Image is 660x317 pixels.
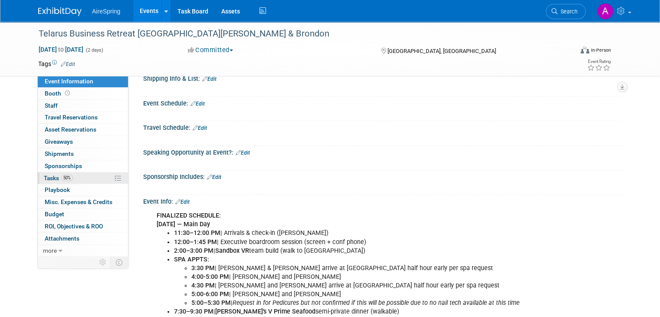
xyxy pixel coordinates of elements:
span: Event Information [45,78,93,85]
b: 12:00–1:45 PM [174,238,217,246]
b: 4:30 PM [191,282,215,289]
b: [PERSON_NAME]'s V Prime Seafood [215,308,315,315]
span: more [43,247,57,254]
a: Edit [175,199,190,205]
span: Tasks [44,175,73,182]
b: FINALIZED SCHEDULE: [157,212,221,219]
a: Sponsorships [38,160,128,172]
span: [GEOGRAPHIC_DATA], [GEOGRAPHIC_DATA] [387,48,496,54]
span: 50% [61,175,73,181]
b: 7:30–9:30 PM [174,308,213,315]
span: (2 days) [85,47,103,53]
div: Event Info: [143,195,622,206]
a: Edit [61,61,75,67]
a: Edit [236,150,250,156]
li: | [PERSON_NAME] & [PERSON_NAME] arrive at [GEOGRAPHIC_DATA] half hour early per spa request [191,264,524,273]
a: Staff [38,100,128,112]
a: Edit [202,76,217,82]
div: Sponsorship Includes: [143,170,622,182]
b: 3:30 PM [191,264,215,272]
span: Budget [45,211,64,218]
span: Search [558,8,578,15]
li: | Executive boardroom session (screen + conf phone) [174,238,524,247]
b: 5:00-6:00 PM [191,291,229,298]
li: | Arrivals & check-in ([PERSON_NAME]) [174,229,524,238]
a: ROI, Objectives & ROO [38,221,128,232]
span: Travel Reservations [45,114,98,121]
img: Angie Handal [597,3,614,20]
a: Budget [38,208,128,220]
b: 11:30–12:00 PM [174,229,220,237]
span: Shipments [45,150,74,157]
li: | [PERSON_NAME] and [PERSON_NAME] [191,273,524,281]
span: Booth not reserved yet [63,90,72,96]
div: Shipping Info & List: [143,72,622,83]
a: Tasks50% [38,172,128,184]
span: Asset Reservations [45,126,96,133]
button: Committed [185,46,236,55]
td: Personalize Event Tab Strip [95,257,111,268]
span: to [57,46,65,53]
b: 4:00-5:00 PM [191,273,229,281]
span: [DATE] [DATE] [38,46,84,53]
td: Tags [38,59,75,68]
a: Asset Reservations [38,124,128,135]
div: Event Format [526,45,611,58]
i: Request in for Pedicures but not confirmed if this will be possible due to no nail tech available... [233,299,519,307]
a: Shipments [38,148,128,160]
span: Staff [45,102,58,109]
li: | [PERSON_NAME] and [PERSON_NAME] [191,290,524,299]
li: | team build (walk to [GEOGRAPHIC_DATA]) [174,247,524,255]
a: Edit [190,101,205,107]
span: Booth [45,90,72,97]
li: | semi-private dinner (walkable) [174,307,524,316]
a: Event Information [38,76,128,87]
b: Sandbox VR [215,247,249,254]
span: Attachments [45,235,79,242]
td: Toggle Event Tabs [111,257,128,268]
b: 5:00–5:30 PM [191,299,231,307]
span: Misc. Expenses & Credits [45,198,112,205]
span: ROI, Objectives & ROO [45,223,103,230]
a: Search [546,4,586,19]
li: | [191,299,524,307]
a: Attachments [38,233,128,244]
div: Event Schedule: [143,97,622,108]
a: Edit [193,125,207,131]
a: Edit [207,174,221,180]
span: Playbook [45,186,70,193]
li: | [PERSON_NAME] and [PERSON_NAME] arrive at [GEOGRAPHIC_DATA] half hour early per spa request [191,281,524,290]
b: SPA APPTS: [174,256,209,263]
img: Format-Inperson.png [581,46,589,53]
span: AireSpring [92,8,120,15]
b: 2:00–3:00 PM [174,247,213,254]
a: Misc. Expenses & Credits [38,196,128,208]
a: Playbook [38,184,128,196]
div: Telarus Business Retreat [GEOGRAPHIC_DATA][PERSON_NAME] & Brondon [36,26,562,42]
div: Travel Schedule: [143,121,622,132]
b: [DATE] — Main Day [157,221,210,228]
img: ExhibitDay [38,7,82,16]
a: more [38,245,128,257]
span: Sponsorships [45,162,82,169]
div: In-Person [591,47,611,53]
div: Speaking Opportunity at Event?: [143,146,622,157]
a: Booth [38,88,128,99]
div: Event Rating [587,59,611,64]
span: Giveaways [45,138,73,145]
a: Travel Reservations [38,112,128,123]
a: Giveaways [38,136,128,148]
